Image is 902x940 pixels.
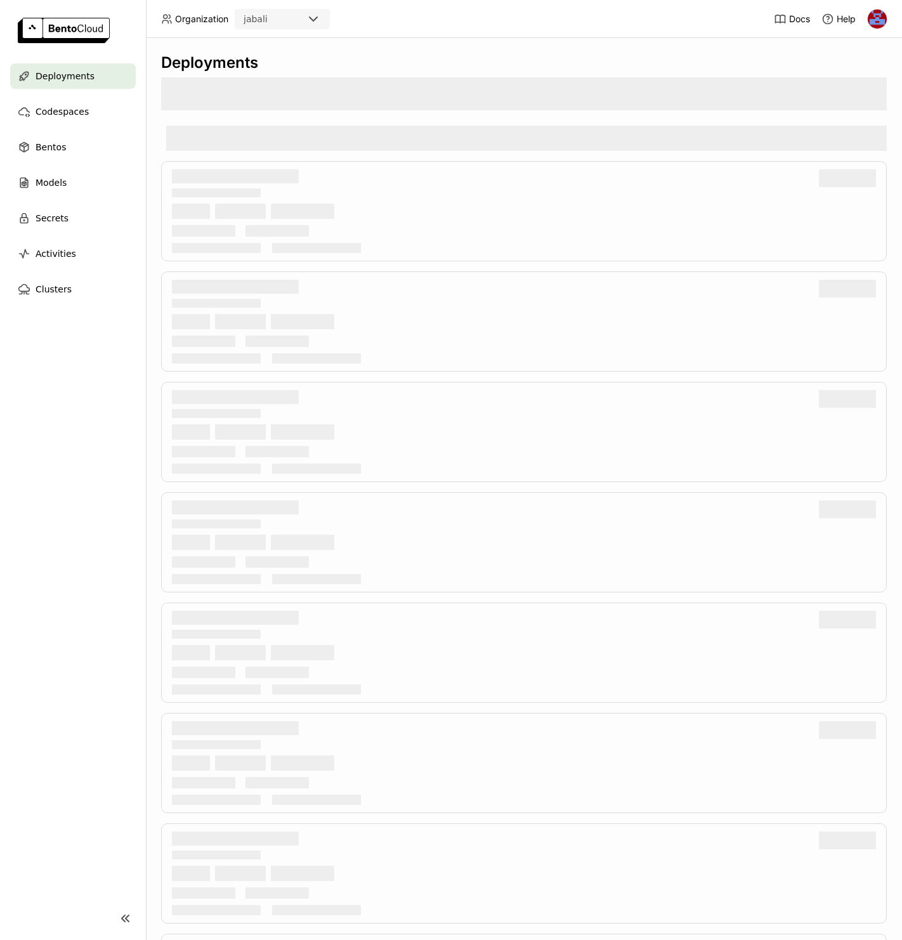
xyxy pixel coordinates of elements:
a: Clusters [10,277,136,302]
span: Deployments [36,69,95,84]
span: Activities [36,246,76,261]
img: Jhonatan Oliveira [868,10,887,29]
a: Bentos [10,134,136,160]
a: Activities [10,241,136,266]
div: jabali [244,13,268,25]
div: Help [821,13,856,25]
a: Docs [774,13,810,25]
span: Clusters [36,282,72,297]
div: Deployments [161,53,887,72]
span: Codespaces [36,104,89,119]
span: Help [837,13,856,25]
a: Deployments [10,63,136,89]
a: Models [10,170,136,195]
img: logo [18,18,110,43]
a: Secrets [10,206,136,231]
span: Models [36,175,67,190]
span: Docs [789,13,810,25]
span: Secrets [36,211,69,226]
input: Selected jabali. [269,13,270,26]
a: Codespaces [10,99,136,124]
span: Bentos [36,140,66,155]
span: Organization [175,13,228,25]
